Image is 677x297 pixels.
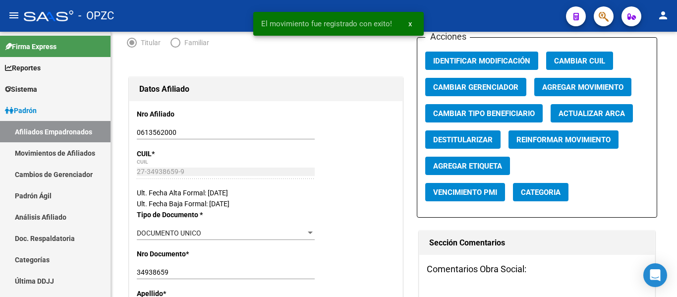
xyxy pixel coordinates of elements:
[5,84,37,95] span: Sistema
[643,263,667,287] div: Open Intercom Messenger
[78,5,114,27] span: - OPZC
[8,9,20,21] mat-icon: menu
[127,41,219,49] mat-radio-group: Elija una opción
[546,52,613,70] button: Cambiar CUIL
[137,148,214,159] p: CUIL
[137,198,395,209] div: Ult. Fecha Baja Formal: [DATE]
[551,104,633,122] button: Actualizar ARCA
[554,57,605,65] span: Cambiar CUIL
[137,37,161,48] span: Titular
[657,9,669,21] mat-icon: person
[433,83,518,92] span: Cambiar Gerenciador
[427,262,647,276] h3: Comentarios Obra Social:
[5,62,41,73] span: Reportes
[433,57,530,65] span: Identificar Modificación
[425,104,543,122] button: Cambiar Tipo Beneficiario
[433,135,493,144] span: Destitularizar
[433,162,502,171] span: Agregar Etiqueta
[137,109,214,119] p: Nro Afiliado
[137,248,214,259] p: Nro Documento
[425,157,510,175] button: Agregar Etiqueta
[425,78,526,96] button: Cambiar Gerenciador
[400,15,420,33] button: x
[5,105,37,116] span: Padrón
[137,209,214,220] p: Tipo de Documento *
[425,52,538,70] button: Identificar Modificación
[542,83,623,92] span: Agregar Movimiento
[261,19,392,29] span: El movimiento fue registrado con exito!
[137,229,201,237] span: DOCUMENTO UNICO
[516,135,611,144] span: Reinformar Movimiento
[433,188,497,197] span: Vencimiento PMI
[425,183,505,201] button: Vencimiento PMI
[425,130,501,149] button: Destitularizar
[408,19,412,28] span: x
[508,130,619,149] button: Reinformar Movimiento
[521,188,561,197] span: Categoria
[513,183,568,201] button: Categoria
[433,109,535,118] span: Cambiar Tipo Beneficiario
[429,235,645,251] h1: Sección Comentarios
[559,109,625,118] span: Actualizar ARCA
[180,37,209,48] span: Familiar
[139,81,393,97] h1: Datos Afiliado
[425,30,470,44] h3: Acciones
[5,41,56,52] span: Firma Express
[137,187,395,198] div: Ult. Fecha Alta Formal: [DATE]
[534,78,631,96] button: Agregar Movimiento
